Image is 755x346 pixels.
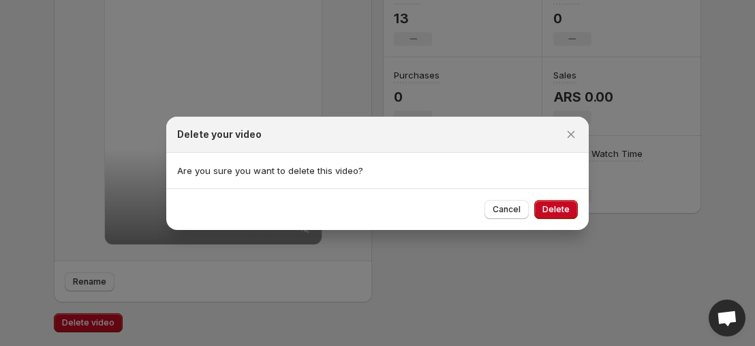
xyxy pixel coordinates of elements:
span: Delete [542,204,570,215]
button: Cancel [484,200,529,219]
h2: Delete your video [177,128,262,141]
span: Cancel [493,204,521,215]
div: Open chat [709,300,745,336]
button: Close [561,125,581,144]
section: Are you sure you want to delete this video? [166,153,589,188]
button: Delete [534,200,578,219]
